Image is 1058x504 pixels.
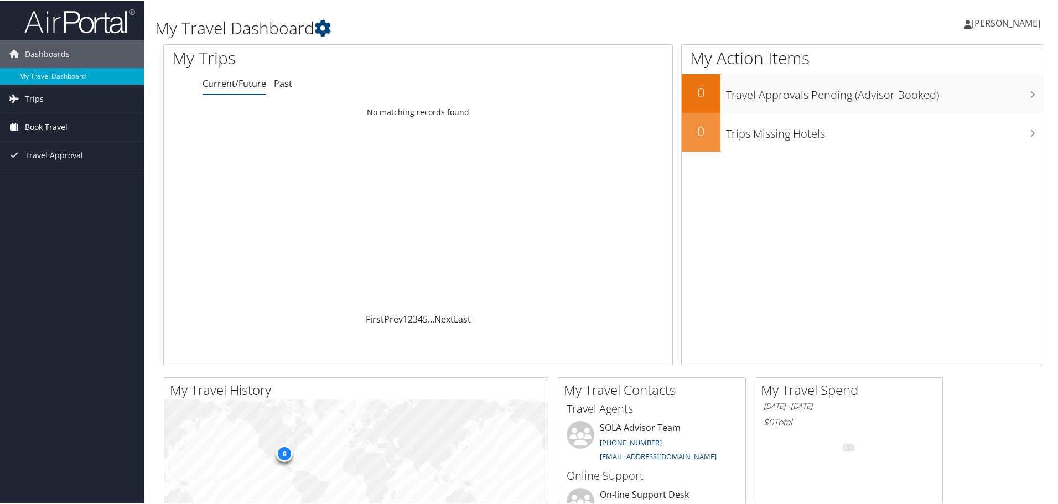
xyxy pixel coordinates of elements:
[276,444,293,461] div: 9
[600,450,717,460] a: [EMAIL_ADDRESS][DOMAIN_NAME]
[682,73,1043,112] a: 0Travel Approvals Pending (Advisor Booked)
[24,7,135,33] img: airportal-logo.png
[682,121,720,139] h2: 0
[600,437,662,446] a: [PHONE_NUMBER]
[408,312,413,324] a: 2
[764,415,934,427] h6: Total
[434,312,454,324] a: Next
[403,312,408,324] a: 1
[203,76,266,89] a: Current/Future
[25,84,44,112] span: Trips
[25,141,83,168] span: Travel Approval
[428,312,434,324] span: …
[682,45,1043,69] h1: My Action Items
[413,312,418,324] a: 3
[164,101,672,121] td: No matching records found
[418,312,423,324] a: 4
[274,76,292,89] a: Past
[682,112,1043,150] a: 0Trips Missing Hotels
[384,312,403,324] a: Prev
[764,415,774,427] span: $0
[564,380,745,398] h2: My Travel Contacts
[567,467,737,482] h3: Online Support
[764,400,934,411] h6: [DATE] - [DATE]
[682,82,720,101] h2: 0
[844,444,853,450] tspan: 0%
[172,45,452,69] h1: My Trips
[423,312,428,324] a: 5
[726,81,1043,102] h3: Travel Approvals Pending (Advisor Booked)
[25,112,68,140] span: Book Travel
[726,119,1043,141] h3: Trips Missing Hotels
[972,16,1040,28] span: [PERSON_NAME]
[155,15,753,39] h1: My Travel Dashboard
[561,420,743,465] li: SOLA Advisor Team
[366,312,384,324] a: First
[761,380,942,398] h2: My Travel Spend
[454,312,471,324] a: Last
[25,39,70,67] span: Dashboards
[964,6,1051,39] a: [PERSON_NAME]
[567,400,737,415] h3: Travel Agents
[170,380,548,398] h2: My Travel History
